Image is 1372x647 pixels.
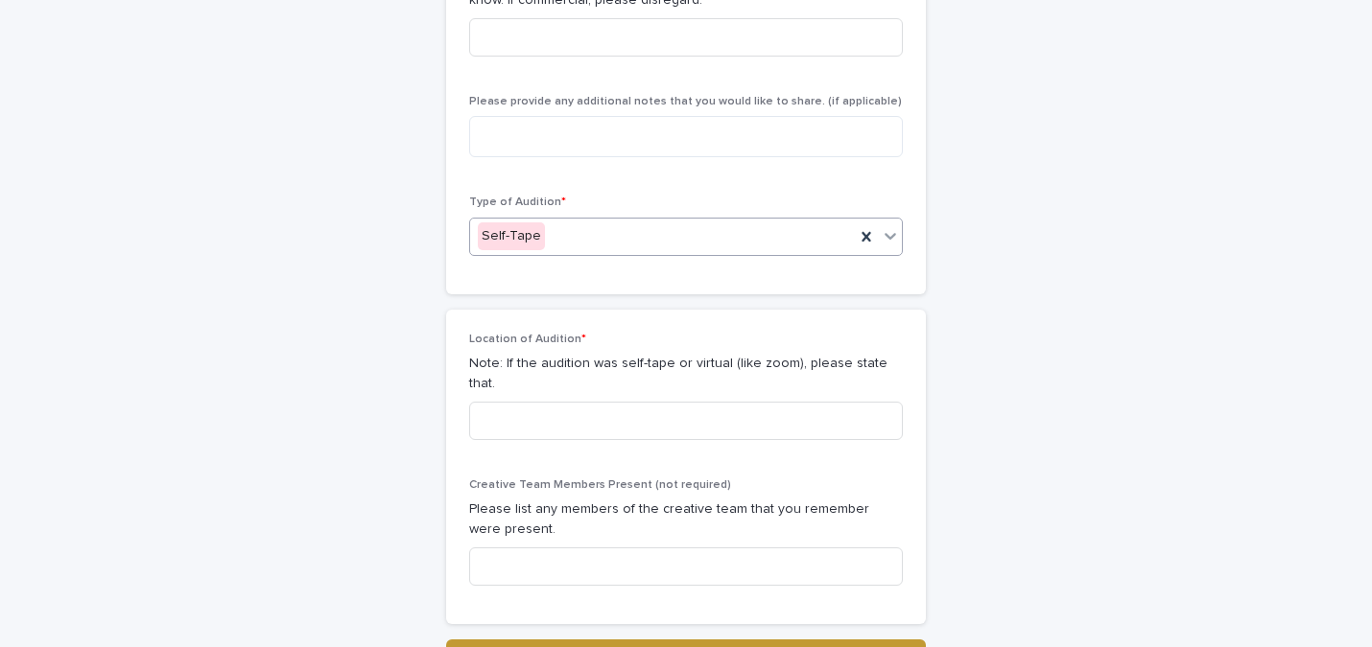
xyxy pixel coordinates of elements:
p: Please list any members of the creative team that you remember were present. [469,499,903,540]
div: Self-Tape [478,222,545,250]
span: Type of Audition [469,196,566,208]
span: Location of Audition [469,334,586,345]
span: Please provide any additional notes that you would like to share. (if applicable) [469,96,902,107]
span: Creative Team Members Present (not required) [469,479,731,491]
p: Note: If the audition was self-tape or virtual (like zoom), please state that. [469,354,903,394]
